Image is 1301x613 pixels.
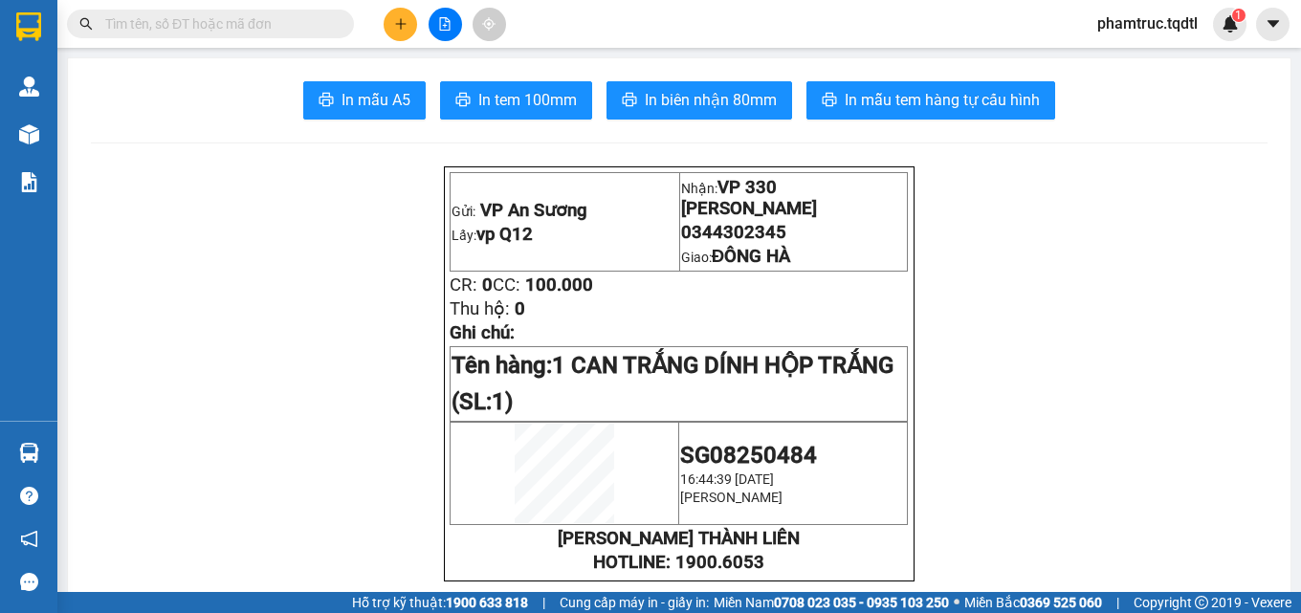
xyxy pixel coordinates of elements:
[476,224,533,245] span: vp Q12
[1020,595,1102,610] strong: 0369 525 060
[560,592,709,613] span: Cung cấp máy in - giấy in:
[452,352,893,415] span: 1 CAN TRẮNG DÍNH HỘP TRẮNG (SL:
[105,13,331,34] input: Tìm tên, số ĐT hoặc mã đơn
[482,274,493,296] span: 0
[20,573,38,591] span: message
[493,274,520,296] span: CC:
[450,298,510,319] span: Thu hộ:
[452,352,893,415] span: Tên hàng:
[480,200,587,221] span: VP An Sương
[712,246,790,267] span: ĐÔNG HÀ
[19,124,39,144] img: warehouse-icon
[1082,11,1213,35] span: phamtruc.tqdtl
[964,592,1102,613] span: Miền Bắc
[79,17,93,31] span: search
[822,92,837,110] span: printer
[352,592,528,613] span: Hỗ trợ kỹ thuật:
[558,528,800,549] strong: [PERSON_NAME] THÀNH LIÊN
[1195,596,1208,609] span: copyright
[1235,9,1242,22] span: 1
[606,81,792,120] button: printerIn biên nhận 80mm
[681,177,817,219] span: VP 330 [PERSON_NAME]
[845,88,1040,112] span: In mẫu tem hàng tự cấu hình
[1222,15,1239,33] img: icon-new-feature
[1265,15,1282,33] span: caret-down
[492,388,513,415] span: 1)
[681,177,907,219] p: Nhận:
[19,172,39,192] img: solution-icon
[478,88,577,112] span: In tem 100mm
[1232,9,1246,22] sup: 1
[482,17,496,31] span: aim
[593,552,764,573] strong: HOTLINE: 1900.6053
[525,274,593,296] span: 100.000
[319,92,334,110] span: printer
[515,298,525,319] span: 0
[452,228,533,243] span: Lấy:
[622,92,637,110] span: printer
[774,595,949,610] strong: 0708 023 035 - 0935 103 250
[680,471,774,487] span: 16:44:39 [DATE]
[440,81,592,120] button: printerIn tem 100mm
[429,8,462,41] button: file-add
[394,17,408,31] span: plus
[681,222,786,243] span: 0344302345
[954,599,959,606] span: ⚪️
[542,592,545,613] span: |
[19,77,39,97] img: warehouse-icon
[1256,8,1290,41] button: caret-down
[20,530,38,548] span: notification
[680,442,817,469] span: SG08250484
[680,490,783,505] span: [PERSON_NAME]
[446,595,528,610] strong: 1900 633 818
[342,88,410,112] span: In mẫu A5
[806,81,1055,120] button: printerIn mẫu tem hàng tự cấu hình
[455,92,471,110] span: printer
[303,81,426,120] button: printerIn mẫu A5
[1116,592,1119,613] span: |
[714,592,949,613] span: Miền Nam
[20,487,38,505] span: question-circle
[19,443,39,463] img: warehouse-icon
[16,12,41,41] img: logo-vxr
[438,17,452,31] span: file-add
[473,8,506,41] button: aim
[384,8,417,41] button: plus
[450,274,477,296] span: CR:
[681,250,790,265] span: Giao:
[645,88,777,112] span: In biên nhận 80mm
[450,322,515,343] span: Ghi chú:
[452,200,677,221] p: Gửi:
